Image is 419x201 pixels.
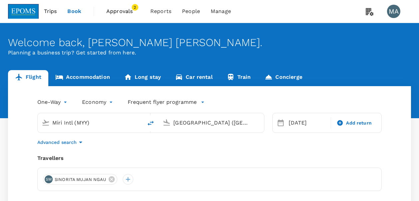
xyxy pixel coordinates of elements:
[8,4,39,19] img: EPOMS SDN BHD
[128,98,197,106] p: Frequent flyer programme
[37,139,77,146] p: Advanced search
[8,70,48,86] a: Flight
[67,7,81,15] span: Book
[8,36,411,49] div: Welcome back , [PERSON_NAME] [PERSON_NAME] .
[220,70,258,86] a: Train
[82,97,114,108] div: Economy
[44,7,57,15] span: Trips
[106,7,140,15] span: Approvals
[286,116,330,130] div: [DATE]
[150,7,171,15] span: Reports
[8,49,411,57] p: Planning a business trip? Get started from here.
[37,138,85,146] button: Advanced search
[258,70,309,86] a: Concierge
[259,122,261,123] button: Open
[51,176,110,183] span: SINORITA MUJAN NGAU
[211,7,231,15] span: Manage
[37,154,382,162] div: Travellers
[52,118,129,128] input: Depart from
[168,70,220,86] a: Car rental
[128,98,205,106] button: Frequent flyer programme
[132,4,138,11] span: 2
[48,70,117,86] a: Accommodation
[37,97,69,108] div: One-Way
[45,175,53,183] div: SM
[387,5,400,18] div: MA
[182,7,200,15] span: People
[143,115,159,131] button: delete
[117,70,168,86] a: Long stay
[173,118,250,128] input: Going to
[346,120,372,127] span: Add return
[43,174,117,185] div: SMSINORITA MUJAN NGAU
[138,122,139,123] button: Open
